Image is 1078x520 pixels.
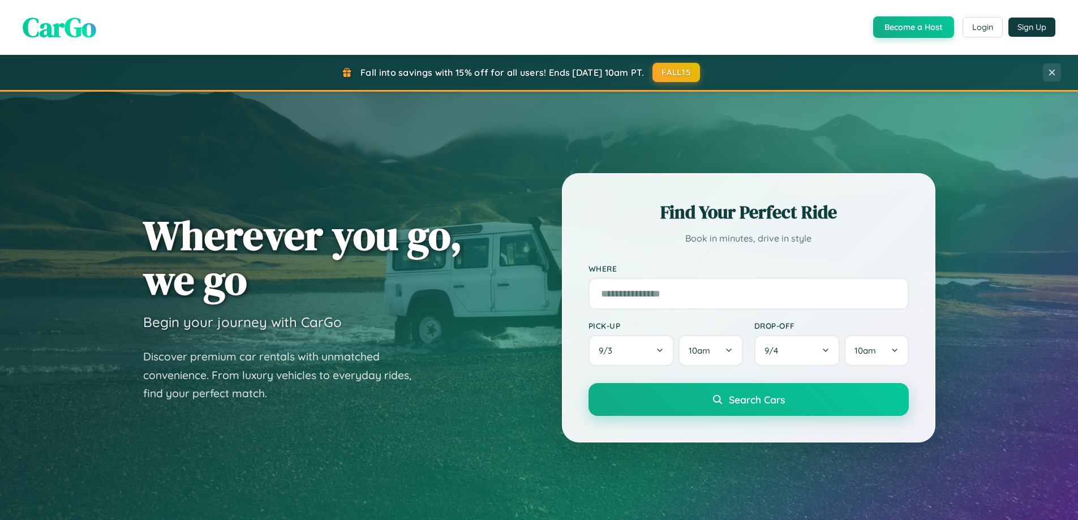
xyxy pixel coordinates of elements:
[143,347,426,403] p: Discover premium car rentals with unmatched convenience. From luxury vehicles to everyday rides, ...
[652,63,700,82] button: FALL15
[1008,18,1055,37] button: Sign Up
[854,345,876,356] span: 10am
[589,321,743,330] label: Pick-up
[754,321,909,330] label: Drop-off
[689,345,710,356] span: 10am
[844,335,908,366] button: 10am
[963,17,1003,37] button: Login
[589,335,675,366] button: 9/3
[360,67,644,78] span: Fall into savings with 15% off for all users! Ends [DATE] 10am PT.
[678,335,742,366] button: 10am
[873,16,954,38] button: Become a Host
[589,383,909,416] button: Search Cars
[599,345,618,356] span: 9 / 3
[143,213,462,302] h1: Wherever you go, we go
[589,230,909,247] p: Book in minutes, drive in style
[754,335,840,366] button: 9/4
[143,313,342,330] h3: Begin your journey with CarGo
[23,8,96,46] span: CarGo
[589,264,909,273] label: Where
[729,393,785,406] span: Search Cars
[589,200,909,225] h2: Find Your Perfect Ride
[765,345,784,356] span: 9 / 4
